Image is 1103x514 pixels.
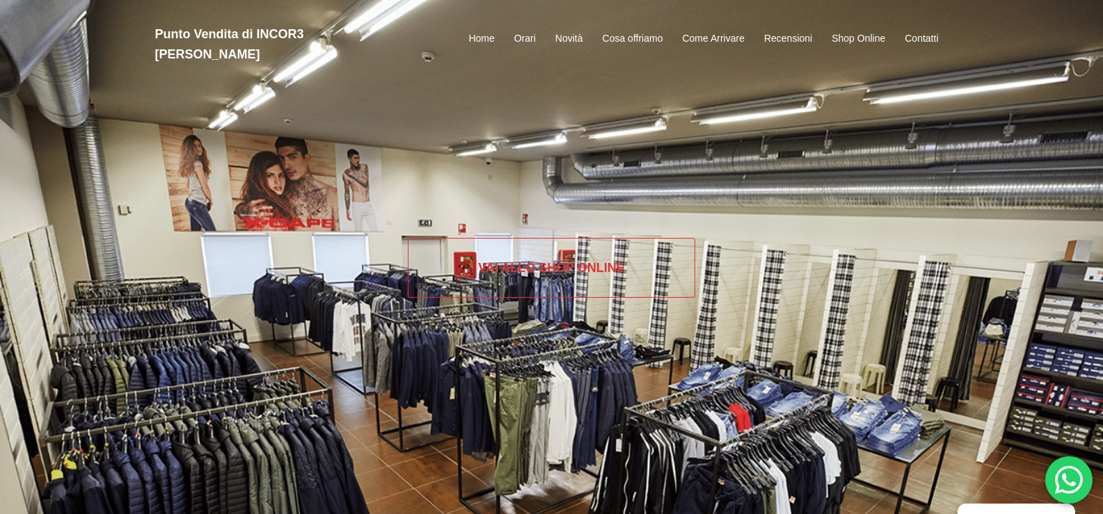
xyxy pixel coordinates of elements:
h2: Punto Vendita di INCOR3 [PERSON_NAME] [155,24,406,65]
a: Novità [555,31,583,47]
a: Cosa offriamo [603,31,663,47]
a: Vai allo SHOP ONLINE [408,238,695,298]
div: 'Hai [1045,456,1093,504]
a: Contatti [905,31,938,47]
a: Shop Online [832,31,885,47]
a: Recensioni [764,31,812,47]
a: Come Arrivare [682,31,744,47]
a: Home [468,31,494,47]
a: Orari [514,31,536,47]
